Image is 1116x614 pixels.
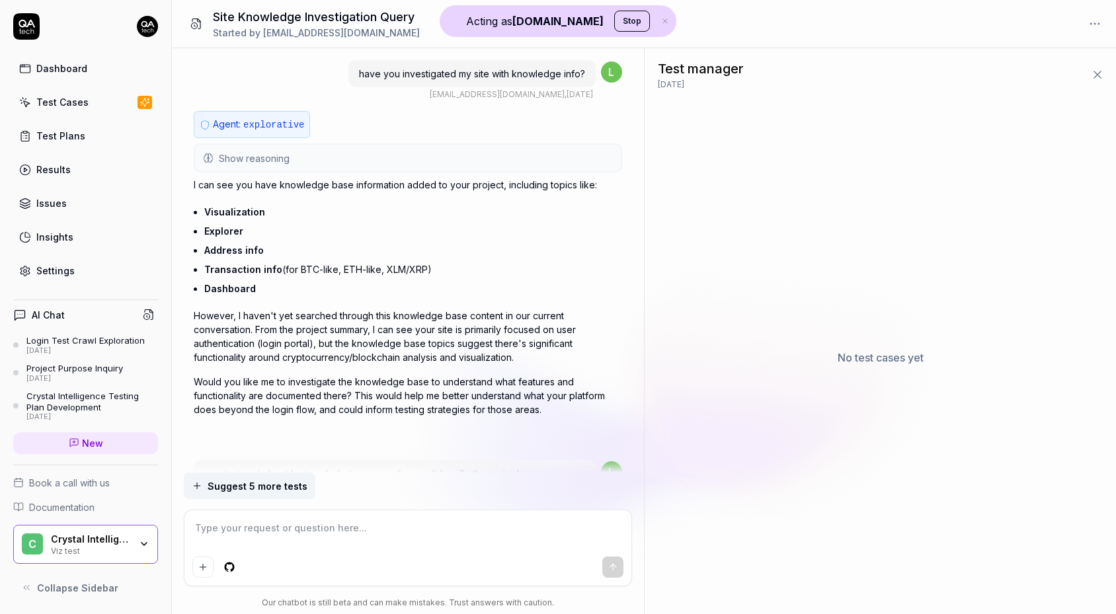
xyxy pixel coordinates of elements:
span: Suggest 5 more tests [208,479,307,493]
button: Show reasoning [195,145,621,171]
div: Settings [36,264,75,278]
span: l [601,61,622,83]
div: [DATE] [26,412,158,422]
p: However, I haven't yet searched through this knowledge base content in our current conversation. ... [194,309,622,364]
button: CCrystal IntelligenceViz test [13,525,158,564]
div: Issues [36,196,67,210]
span: my site is not about login only, but your crawling can't handle the rest, please investigate the ... [204,468,567,507]
span: Dashboard [204,283,256,294]
div: Test Cases [36,95,89,109]
span: have you investigated my site with knowledge info? [359,68,585,79]
button: Collapse Sidebar [13,574,158,601]
div: [DATE] [26,346,145,356]
a: Test Cases [13,89,158,115]
p: Would you like me to investigate the knowledge base to understand what features and functionality... [194,375,622,416]
a: Login Test Crawl Exploration[DATE] [13,335,158,355]
span: Documentation [29,500,95,514]
a: Crystal Intelligence Testing Plan Development[DATE] [13,391,158,421]
button: Suggest 5 more tests [184,473,315,499]
li: (for BTC-like, ETH-like, XLM/XRP) [204,260,622,279]
span: Transaction info [204,264,282,275]
a: Test Plans [13,123,158,149]
span: Explorer [204,225,243,237]
a: Book a call with us [13,476,158,490]
a: New [13,432,158,454]
span: Visualization [204,206,265,217]
span: [EMAIL_ADDRESS][DOMAIN_NAME] [430,89,565,99]
div: Viz test [51,545,130,555]
span: Book a call with us [29,476,110,490]
p: No test cases yet [838,350,924,365]
div: Our chatbot is still beta and can make mistakes. Trust answers with caution. [184,597,632,609]
div: Started by [213,26,420,40]
div: Test Plans [36,129,85,143]
span: [DATE] [658,79,684,91]
div: , [DATE] [430,89,593,100]
div: Crystal Intelligence [51,533,130,545]
div: Login Test Crawl Exploration [26,335,145,346]
span: l [601,461,622,482]
img: 7ccf6c19-61ad-4a6c-8811-018b02a1b829.jpg [137,16,158,37]
span: Show reasoning [219,151,290,165]
span: [EMAIL_ADDRESS][DOMAIN_NAME] [263,27,420,38]
span: explorative [243,120,304,130]
div: Project Purpose Inquiry [26,363,123,373]
span: Collapse Sidebar [37,581,118,595]
a: Dashboard [13,56,158,81]
button: Stop [614,11,650,32]
div: [DATE] [26,374,123,383]
a: Results [13,157,158,182]
h1: Site Knowledge Investigation Query [213,8,420,26]
h4: AI Chat [32,308,65,322]
span: Address info [204,245,264,256]
div: Results [36,163,71,176]
a: Documentation [13,500,158,514]
span: C [22,533,43,555]
button: Add attachment [192,556,214,578]
a: Issues [13,190,158,216]
div: Insights [36,230,73,244]
a: Project Purpose Inquiry[DATE] [13,363,158,383]
div: Crystal Intelligence Testing Plan Development [26,391,158,412]
a: Settings [13,258,158,284]
span: Test manager [658,59,744,79]
div: Dashboard [36,61,87,75]
span: New [82,436,103,450]
p: I can see you have knowledge base information added to your project, including topics like: [194,178,622,192]
a: Insights [13,224,158,250]
p: Agent: [213,117,304,132]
